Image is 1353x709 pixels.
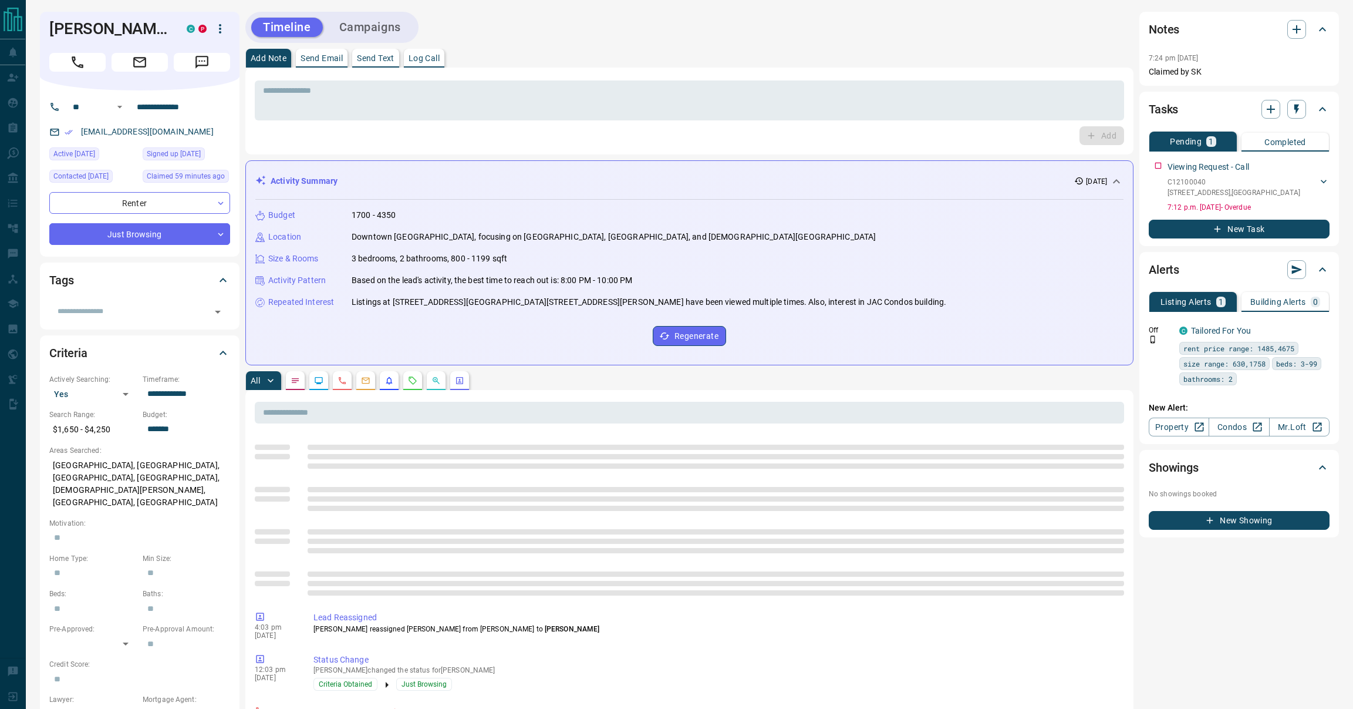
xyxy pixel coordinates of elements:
[1086,176,1107,187] p: [DATE]
[328,18,413,37] button: Campaigns
[1149,325,1172,335] p: Off
[255,674,296,682] p: [DATE]
[49,147,137,164] div: Sun Jun 15 2025
[255,170,1123,192] div: Activity Summary[DATE]
[147,148,201,160] span: Signed up [DATE]
[210,304,226,320] button: Open
[1209,418,1269,436] a: Condos
[143,694,230,705] p: Mortgage Agent:
[1160,298,1212,306] p: Listing Alerts
[384,376,394,385] svg: Listing Alerts
[319,678,372,690] span: Criteria Obtained
[313,611,1119,624] p: Lead Reassigned
[49,409,137,420] p: Search Range:
[49,659,230,670] p: Credit Score:
[455,376,464,385] svg: Agent Actions
[1183,342,1294,354] span: rent price range: 1485,4675
[49,624,137,634] p: Pre-Approved:
[268,296,334,308] p: Repeated Interest
[1149,402,1330,414] p: New Alert:
[1168,174,1330,200] div: C12100040[STREET_ADDRESS],[GEOGRAPHIC_DATA]
[49,420,137,439] p: $1,650 - $4,250
[1149,95,1330,123] div: Tasks
[314,376,323,385] svg: Lead Browsing Activity
[301,54,343,62] p: Send Email
[49,553,137,564] p: Home Type:
[1149,511,1330,530] button: New Showing
[251,18,323,37] button: Timeline
[352,209,396,221] p: 1700 - 4350
[53,170,109,182] span: Contacted [DATE]
[1149,453,1330,482] div: Showings
[409,54,440,62] p: Log Call
[1149,100,1178,119] h2: Tasks
[53,148,95,160] span: Active [DATE]
[65,128,73,136] svg: Email Verified
[431,376,441,385] svg: Opportunities
[1149,15,1330,43] div: Notes
[1219,298,1223,306] p: 1
[49,344,87,362] h2: Criteria
[268,209,295,221] p: Budget
[143,553,230,564] p: Min Size:
[143,147,230,164] div: Wed Mar 09 2022
[49,271,73,290] h2: Tags
[255,623,296,631] p: 4:03 pm
[143,589,230,599] p: Baths:
[251,377,260,385] p: All
[1149,260,1179,279] h2: Alerts
[49,374,137,385] p: Actively Searching:
[352,253,507,265] p: 3 bedrooms, 2 bathrooms, 800 - 1199 sqft
[251,54,286,62] p: Add Note
[313,624,1119,634] p: [PERSON_NAME] reassigned [PERSON_NAME] from [PERSON_NAME] to
[49,518,230,529] p: Motivation:
[49,19,169,38] h1: [PERSON_NAME]
[1168,187,1300,198] p: [STREET_ADDRESS] , [GEOGRAPHIC_DATA]
[361,376,370,385] svg: Emails
[357,54,394,62] p: Send Text
[1168,202,1330,213] p: 7:12 p.m. [DATE] - Overdue
[1149,256,1330,284] div: Alerts
[268,253,319,265] p: Size & Rooms
[49,339,230,367] div: Criteria
[143,374,230,385] p: Timeframe:
[352,296,946,308] p: Listings at [STREET_ADDRESS][GEOGRAPHIC_DATA][STREET_ADDRESS][PERSON_NAME] have been viewed multi...
[338,376,347,385] svg: Calls
[1313,298,1318,306] p: 0
[1168,161,1249,173] p: Viewing Request - Call
[1269,418,1330,436] a: Mr.Loft
[49,589,137,599] p: Beds:
[1170,137,1202,146] p: Pending
[49,53,106,72] span: Call
[401,678,447,690] span: Just Browsing
[255,666,296,674] p: 12:03 pm
[268,274,326,287] p: Activity Pattern
[1149,458,1199,477] h2: Showings
[1149,220,1330,238] button: New Task
[143,170,230,186] div: Mon Sep 15 2025
[143,409,230,420] p: Budget:
[81,127,214,136] a: [EMAIL_ADDRESS][DOMAIN_NAME]
[49,170,137,186] div: Tue Jun 17 2025
[1191,326,1251,335] a: Tailored For You
[1183,358,1266,369] span: size range: 630,1758
[1149,20,1179,39] h2: Notes
[1168,177,1300,187] p: C12100040
[313,666,1119,674] p: [PERSON_NAME] changed the status for [PERSON_NAME]
[1276,358,1317,369] span: beds: 3-99
[1149,335,1157,344] svg: Push Notification Only
[1179,327,1187,335] div: condos.ca
[653,326,726,346] button: Regenerate
[112,53,168,72] span: Email
[255,631,296,640] p: [DATE]
[1209,137,1213,146] p: 1
[113,100,127,114] button: Open
[143,624,230,634] p: Pre-Approval Amount:
[49,192,230,214] div: Renter
[49,456,230,512] p: [GEOGRAPHIC_DATA], [GEOGRAPHIC_DATA], [GEOGRAPHIC_DATA], [GEOGRAPHIC_DATA], [DEMOGRAPHIC_DATA][PE...
[174,53,230,72] span: Message
[313,654,1119,666] p: Status Change
[352,274,632,287] p: Based on the lead's activity, the best time to reach out is: 8:00 PM - 10:00 PM
[1149,66,1330,78] p: Claimed by SK
[352,231,876,243] p: Downtown [GEOGRAPHIC_DATA], focusing on [GEOGRAPHIC_DATA], [GEOGRAPHIC_DATA], and [DEMOGRAPHIC_DA...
